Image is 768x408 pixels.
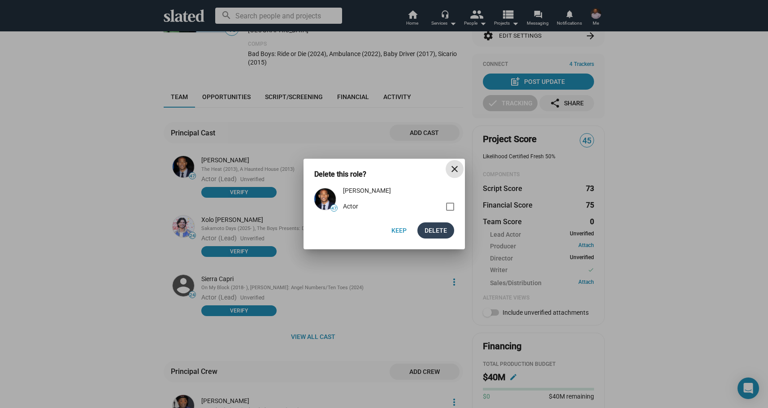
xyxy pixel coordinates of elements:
span: Actor [343,202,362,211]
img: Marlon Wayans [314,188,336,210]
mat-icon: close [449,164,460,174]
div: [PERSON_NAME] [343,187,454,195]
span: Keep [391,222,407,239]
button: Delete [417,222,454,239]
span: 47 [331,206,337,211]
span: Delete [425,222,447,239]
h3: Delete this role? [314,169,379,179]
button: Keep [384,222,414,239]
